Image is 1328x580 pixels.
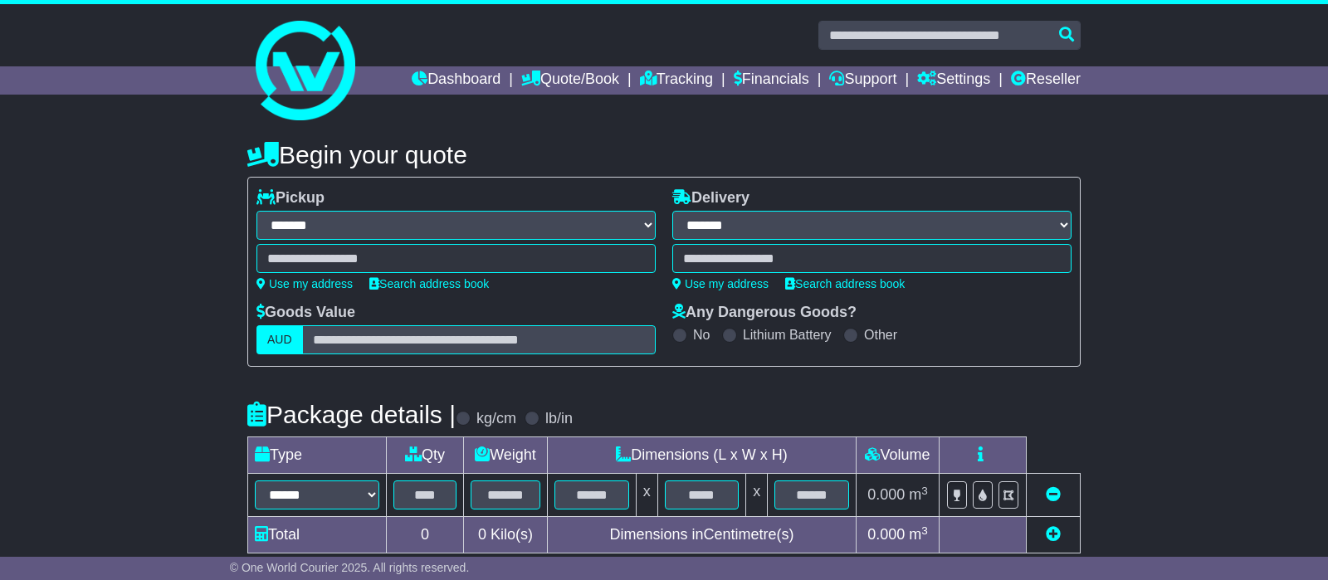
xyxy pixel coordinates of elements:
td: Dimensions (L x W x H) [547,437,856,474]
sup: 3 [921,485,928,497]
a: Use my address [256,277,353,290]
span: 0 [478,526,486,543]
span: m [909,486,928,503]
a: Quote/Book [521,66,619,95]
a: Search address book [369,277,489,290]
a: Settings [917,66,990,95]
a: Reseller [1011,66,1081,95]
td: Total [248,517,387,553]
label: Other [864,327,897,343]
td: Volume [856,437,939,474]
label: Lithium Battery [743,327,832,343]
a: Remove this item [1046,486,1061,503]
td: Dimensions in Centimetre(s) [547,517,856,553]
td: x [636,474,657,517]
a: Tracking [640,66,713,95]
label: kg/cm [476,410,516,428]
label: Pickup [256,189,325,207]
td: Weight [464,437,548,474]
a: Support [829,66,896,95]
label: Delivery [672,189,749,207]
td: 0 [387,517,464,553]
label: lb/in [545,410,573,428]
span: 0.000 [867,526,905,543]
td: x [746,474,768,517]
a: Add new item [1046,526,1061,543]
td: Type [248,437,387,474]
label: AUD [256,325,303,354]
span: m [909,526,928,543]
a: Search address book [785,277,905,290]
a: Financials [734,66,809,95]
label: Goods Value [256,304,355,322]
td: Kilo(s) [464,517,548,553]
sup: 3 [921,524,928,537]
span: 0.000 [867,486,905,503]
h4: Begin your quote [247,141,1081,168]
td: Qty [387,437,464,474]
label: Any Dangerous Goods? [672,304,857,322]
a: Dashboard [412,66,500,95]
span: © One World Courier 2025. All rights reserved. [230,561,470,574]
a: Use my address [672,277,769,290]
h4: Package details | [247,401,456,428]
label: No [693,327,710,343]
